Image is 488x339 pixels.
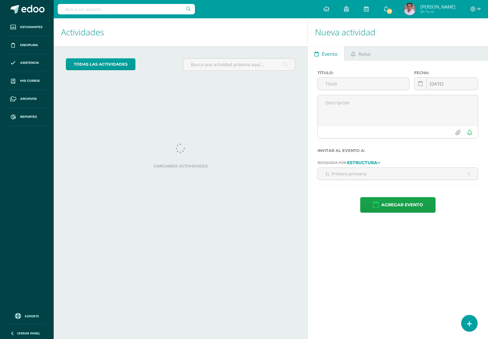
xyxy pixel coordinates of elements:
[318,78,409,90] input: Título
[7,312,46,320] a: Soporte
[318,70,409,75] label: Título:
[20,25,42,30] span: Estudiantes
[66,58,135,70] a: todas las Actividades
[5,90,49,108] a: Archivos
[318,160,347,165] span: Búsqueda por:
[347,160,377,165] strong: Estructura
[20,96,37,101] span: Archivos
[386,8,393,15] span: 36
[420,4,455,10] span: [PERSON_NAME]
[66,164,295,168] label: Cargando actividades
[308,46,344,61] a: Evento
[183,59,295,70] input: Busca una actividad próxima aquí...
[5,18,49,36] a: Estudiantes
[20,114,37,119] span: Reportes
[17,331,40,335] span: Cerrar panel
[414,70,478,75] label: Fecha:
[360,197,436,213] button: Agregar evento
[5,36,49,54] a: Disciplina
[344,46,377,61] a: Aviso
[25,314,39,318] span: Soporte
[381,197,423,212] span: Agregar evento
[20,78,40,83] span: Mis cursos
[20,60,39,65] span: Asistencia
[420,9,455,14] span: Mi Perfil
[315,18,481,46] h1: Nueva actividad
[358,47,371,61] span: Aviso
[61,18,300,46] h1: Actividades
[322,47,338,61] span: Evento
[58,4,195,14] input: Busca un usuario...
[414,78,478,90] input: Fecha de entrega
[5,108,49,126] a: Reportes
[20,43,38,48] span: Disciplina
[318,148,478,153] label: Invitar al evento a:
[5,54,49,72] a: Asistencia
[5,72,49,90] a: Mis cursos
[318,168,478,180] input: Ej. Primero primaria
[404,3,416,15] img: 9521831b7eb62fd0ab6b39a80c4a7782.png
[347,160,380,164] a: Estructura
